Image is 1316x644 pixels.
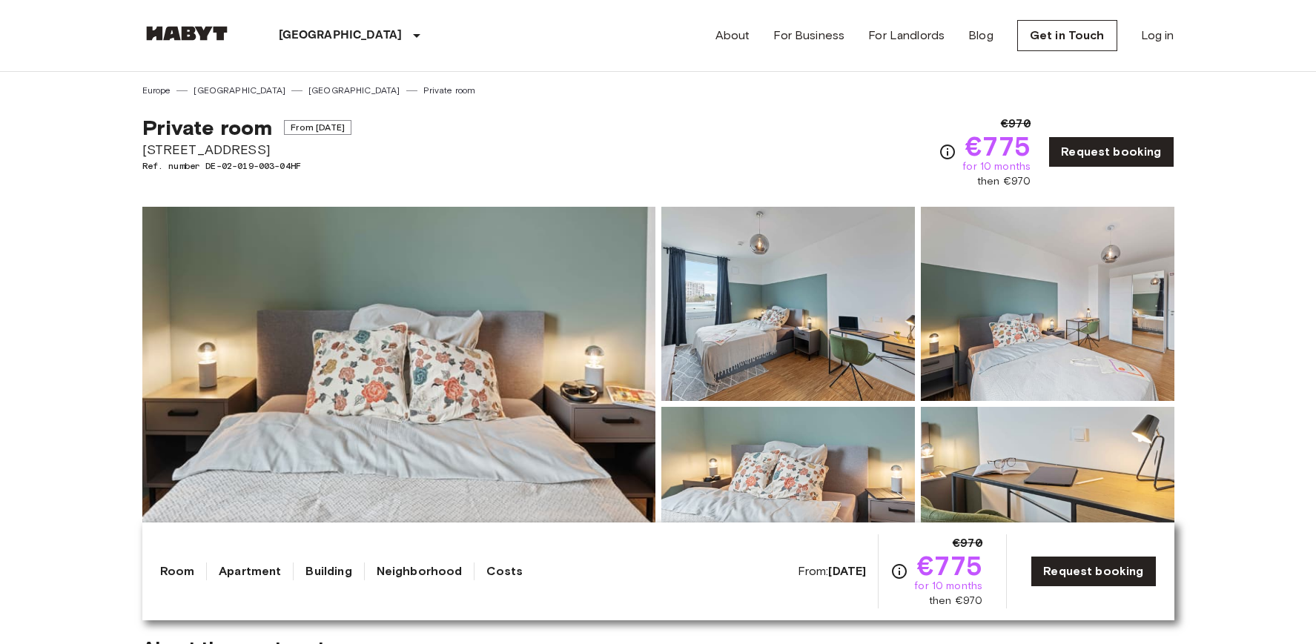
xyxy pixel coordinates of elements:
a: About [715,27,750,44]
svg: Check cost overview for full price breakdown. Please note that discounts apply to new joiners onl... [890,562,908,580]
a: Request booking [1031,556,1156,587]
span: then €970 [929,594,982,608]
img: Picture of unit DE-02-019-003-04HF [921,207,1174,401]
a: Request booking [1048,136,1174,167]
img: Marketing picture of unit DE-02-019-003-04HF [142,207,655,601]
a: Costs [486,562,523,580]
a: Apartment [219,562,281,580]
a: For Landlords [868,27,945,44]
span: Ref. number DE-02-019-003-04HF [142,159,351,173]
img: Picture of unit DE-02-019-003-04HF [661,407,915,601]
span: then €970 [977,174,1031,189]
span: Private room [142,115,273,140]
a: For Business [773,27,844,44]
span: From: [798,563,867,580]
span: for 10 months [914,579,982,594]
span: for 10 months [962,159,1031,174]
span: €775 [965,133,1031,159]
img: Picture of unit DE-02-019-003-04HF [661,207,915,401]
a: Europe [142,84,171,97]
a: [GEOGRAPHIC_DATA] [194,84,285,97]
span: €775 [917,552,983,579]
a: [GEOGRAPHIC_DATA] [308,84,400,97]
span: From [DATE] [284,120,351,135]
a: Log in [1141,27,1174,44]
a: Blog [968,27,993,44]
a: Neighborhood [377,562,463,580]
a: Room [160,562,195,580]
span: [STREET_ADDRESS] [142,140,351,159]
svg: Check cost overview for full price breakdown. Please note that discounts apply to new joiners onl... [939,143,956,161]
span: €970 [953,534,983,552]
b: [DATE] [828,564,866,578]
p: [GEOGRAPHIC_DATA] [279,27,403,44]
span: €970 [1001,115,1031,133]
a: Private room [423,84,476,97]
img: Habyt [142,26,231,41]
img: Picture of unit DE-02-019-003-04HF [921,407,1174,601]
a: Get in Touch [1017,20,1117,51]
a: Building [305,562,351,580]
